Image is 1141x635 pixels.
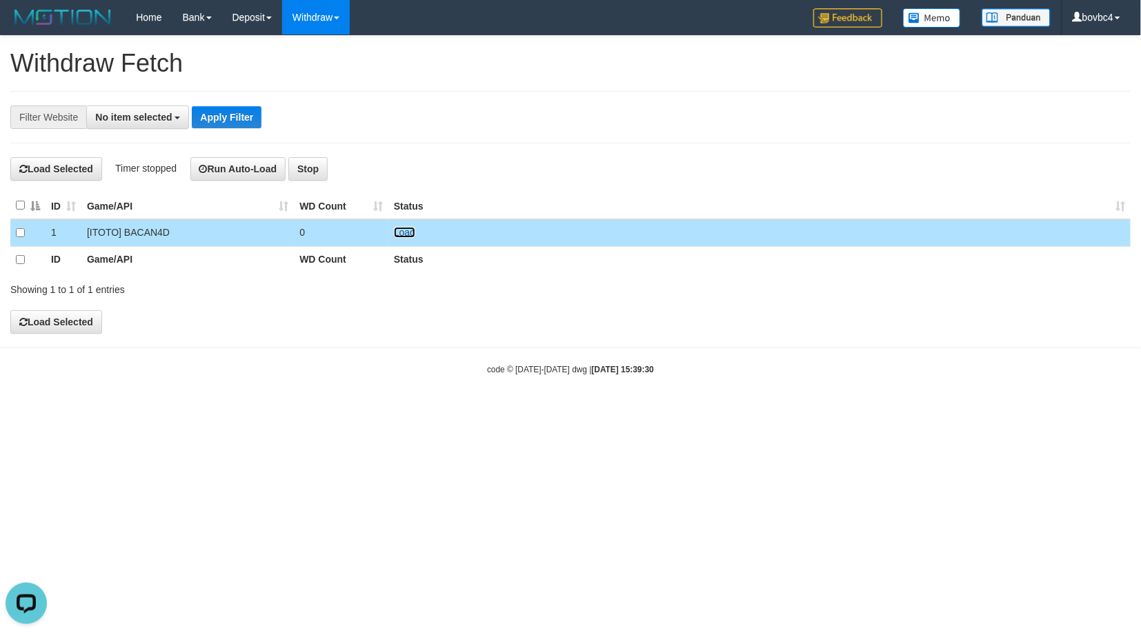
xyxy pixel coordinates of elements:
small: code © [DATE]-[DATE] dwg | [487,365,654,374]
button: No item selected [86,105,189,129]
span: No item selected [95,112,172,123]
div: Showing 1 to 1 of 1 entries [10,277,465,296]
img: Feedback.jpg [813,8,882,28]
th: Status: activate to sort column ascending [388,192,1131,219]
th: WD Count [294,246,388,272]
img: panduan.png [982,8,1051,27]
th: ID: activate to sort column ascending [46,192,81,219]
span: 0 [299,227,305,238]
td: [ITOTO] BACAN4D [81,219,294,246]
th: Status [388,246,1131,272]
div: Filter Website [10,105,86,129]
th: Game/API [81,246,294,272]
th: Game/API: activate to sort column ascending [81,192,294,219]
th: WD Count: activate to sort column ascending [294,192,388,219]
th: ID [46,246,81,272]
h1: Withdraw Fetch [10,50,1131,77]
img: MOTION_logo.png [10,7,115,28]
button: Stop [288,157,328,181]
button: Load Selected [10,157,102,181]
img: Button%20Memo.svg [903,8,961,28]
button: Apply Filter [192,106,261,128]
a: Load [394,227,415,238]
td: 1 [46,219,81,246]
span: Timer stopped [115,163,177,174]
button: Load Selected [10,310,102,334]
strong: [DATE] 15:39:30 [592,365,654,374]
button: Open LiveChat chat widget [6,6,47,47]
button: Run Auto-Load [190,157,286,181]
